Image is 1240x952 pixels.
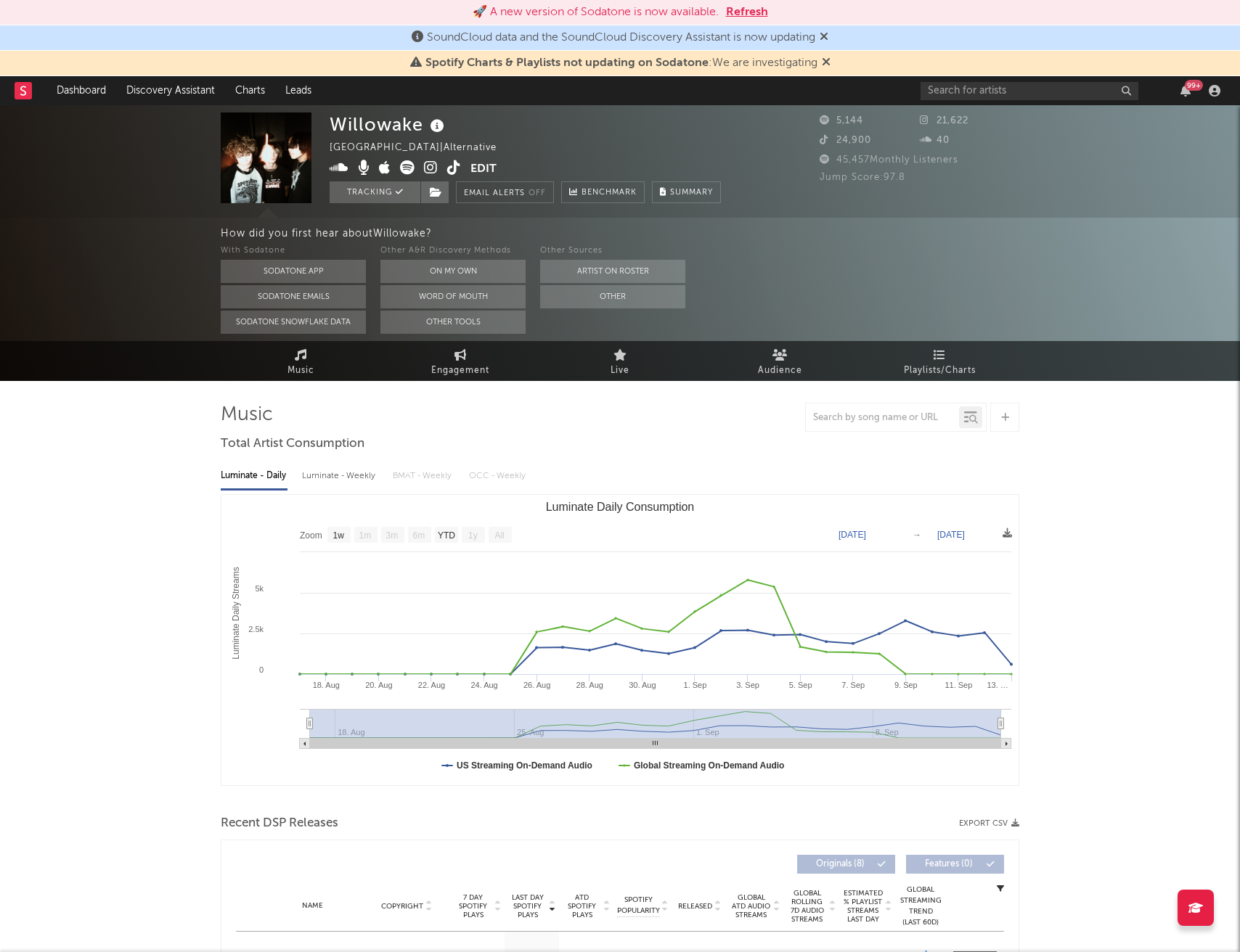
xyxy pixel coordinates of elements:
text: 28. Aug [576,681,603,689]
text: 26. Aug [523,681,550,689]
a: Benchmark [561,181,645,203]
a: Playlists/Charts [860,341,1019,381]
a: Dashboard [46,76,116,105]
text: 30. Aug [629,681,656,689]
div: Global Streaming Trend (Last 60D) [899,885,942,928]
span: Estimated % Playlist Streams Last Day [843,889,883,924]
text: [DATE] [839,530,866,540]
text: 3. Sep [736,681,759,689]
button: Other [540,285,685,308]
span: Last Day Spotify Plays [508,893,547,919]
span: Spotify Charts & Playlists not updating on Sodatone [425,57,709,69]
span: 40 [920,136,950,145]
button: Word Of Mouth [380,285,526,308]
svg: Luminate Daily Consumption [221,495,1019,785]
button: Tracking [330,181,420,203]
input: Search by song name or URL [806,412,959,424]
a: Live [540,341,700,381]
div: Name [265,900,360,911]
text: Luminate Daily Consumption [546,501,695,513]
div: Other A&R Discovery Methods [380,242,526,260]
span: Global ATD Audio Streams [731,893,771,919]
text: 6m [413,530,425,541]
div: Luminate - Daily [221,464,287,488]
text: 3m [386,530,399,541]
button: Export CSV [959,819,1019,828]
text: 18. Aug [313,681,340,689]
span: : We are investigating [425,57,817,69]
button: Edit [470,160,497,178]
text: 7. Sep [841,681,865,689]
div: Willowake [330,112,448,136]
text: 13. … [987,681,1008,689]
em: Off [529,189,546,197]
span: 5,144 [820,116,863,126]
text: 1y [468,530,478,541]
span: 45,457 Monthly Listeners [820,155,958,165]
span: Released [678,902,712,911]
span: Jump Score: 97.8 [820,173,905,182]
text: Zoom [300,530,322,541]
a: Charts [225,76,275,105]
text: 9. Sep [894,681,918,689]
text: 2.5k [248,625,264,633]
span: Benchmark [582,184,637,202]
text: 0 [259,665,264,674]
span: Total Artist Consumption [221,435,364,453]
span: 7 Day Spotify Plays [454,893,492,919]
span: 24,900 [820,136,871,145]
div: 99 + [1185,80,1203,91]
text: US Streaming On-Demand Audio [457,760,592,771]
text: 20. Aug [365,681,392,689]
text: [DATE] [937,530,965,540]
a: Audience [700,341,860,381]
text: YTD [438,530,455,541]
span: SoundCloud data and the SoundCloud Discovery Assistant is now updating [427,32,815,44]
span: Audience [758,362,802,379]
text: → [913,530,921,540]
button: Sodatone App [221,260,366,283]
text: 1w [333,530,345,541]
text: 5. Sep [789,681,812,689]
span: Playlists/Charts [904,362,976,379]
div: 🚀 A new version of Sodatone is now available. [473,4,719,21]
span: Recent DSP Releases [221,815,338,832]
button: Artist on Roster [540,260,685,283]
span: Features ( 0 ) [915,860,982,869]
text: Luminate Daily Streams [231,567,241,659]
span: Summary [670,189,713,197]
span: Global Rolling 7D Audio Streams [787,889,827,924]
a: Leads [275,76,322,105]
span: 21,622 [920,116,968,126]
button: Summary [652,181,721,203]
div: Other Sources [540,242,685,260]
a: Music [221,341,380,381]
span: ATD Spotify Plays [563,893,601,919]
button: Originals(8) [797,855,895,874]
a: Discovery Assistant [116,76,225,105]
text: All [494,530,504,541]
button: Refresh [726,4,768,21]
div: [GEOGRAPHIC_DATA] | Alternative [330,139,513,157]
text: 5k [255,584,264,593]
button: Features(0) [906,855,1004,874]
div: Luminate - Weekly [302,464,378,488]
span: Dismiss [822,57,831,69]
button: Sodatone Snowflake Data [221,311,366,334]
button: On My Own [380,260,526,283]
text: 22. Aug [418,681,445,689]
span: Copyright [381,902,423,911]
span: Dismiss [820,32,828,44]
a: Engagement [380,341,540,381]
text: 24. Aug [470,681,497,689]
span: Live [611,362,629,379]
span: Originals ( 8 ) [807,860,873,869]
div: With Sodatone [221,242,366,260]
button: Email AlertsOff [456,181,554,203]
text: 11. Sep [945,681,972,689]
text: 1. Sep [684,681,707,689]
button: Sodatone Emails [221,285,366,308]
div: How did you first hear about Willowake ? [221,225,1240,242]
span: Music [287,362,314,379]
span: Engagement [431,362,489,379]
